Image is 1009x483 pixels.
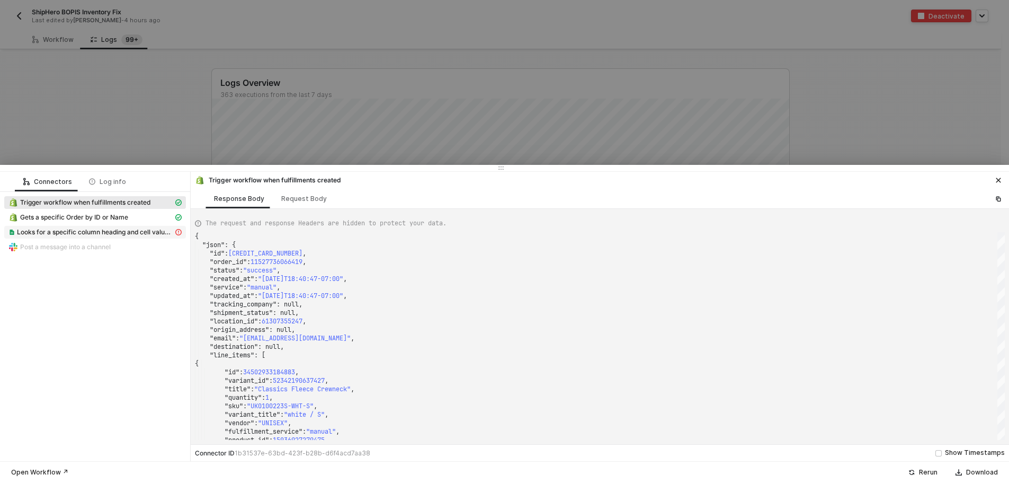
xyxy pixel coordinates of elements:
[210,258,247,266] span: "order_id"
[295,368,299,376] span: ,
[265,393,269,402] span: 1
[945,448,1005,458] div: Show Timestamps
[314,402,317,410] span: ,
[210,326,269,334] span: "origin_address"
[258,275,343,283] span: "[DATE]T18:40:47-07:00"
[195,359,199,368] span: {
[225,249,228,258] span: :
[901,466,944,479] button: Rerun
[210,309,273,317] span: "shipment_status"
[273,376,325,385] span: 52342190637427
[235,449,370,457] span: 1b31537e-63bd-423f-b28b-d6f4acd7aa38
[325,376,328,385] span: ,
[225,241,236,249] span: : {
[23,178,72,186] div: Connectors
[225,402,243,410] span: "sku"
[258,317,262,326] span: :
[284,410,325,419] span: "white / S"
[4,211,186,224] span: Gets a specific Order by ID or Name
[210,343,258,351] span: "destination"
[302,258,306,266] span: ,
[175,199,182,206] span: icon-cards
[243,266,276,275] span: "success"
[247,258,251,266] span: :
[269,393,273,402] span: ,
[254,292,258,300] span: :
[225,436,269,444] span: "product_id"
[210,351,254,359] span: "line_items"
[258,419,288,427] span: "UNISEX"
[276,266,280,275] span: ,
[228,249,302,258] span: [CREDIT_CARD_NUMBER]
[175,229,182,235] span: icon-exclamation
[23,179,30,185] span: icon-logic
[262,317,302,326] span: 61307355247
[195,449,370,458] div: Connector ID
[225,385,251,393] span: "title"
[302,427,306,436] span: :
[254,385,351,393] span: "Classics Fleece Crewneck"
[995,196,1002,202] span: icon-copy-paste
[89,178,126,186] div: Log info
[4,196,186,209] span: Trigger workflow when fulfillments created
[908,469,915,476] span: icon-success-page
[302,249,306,258] span: ,
[258,343,284,351] span: : null,
[4,226,186,239] span: Looks for a specific column heading and cell value then returns all matching rows
[225,410,280,419] span: "variant_title"
[343,292,347,300] span: ,
[210,266,239,275] span: "status"
[225,368,239,376] span: "id"
[9,228,15,236] img: integration-icon
[343,275,347,283] span: ,
[336,427,340,436] span: ,
[995,177,1002,183] span: icon-close
[247,402,314,410] span: "UK0100223S-WHT-S"
[210,283,243,292] span: "service"
[11,468,68,477] div: Open Workflow ↗
[210,292,254,300] span: "updated_at"
[210,317,258,326] span: "location_id"
[281,195,327,203] div: Request Body
[273,436,325,444] span: 15036927279475
[4,241,186,253] span: Post a message into a channel
[306,427,336,436] span: "manual"
[202,241,225,249] span: "json"
[276,283,280,292] span: ,
[269,436,273,444] span: :
[258,292,343,300] span: "[DATE]T18:40:47-07:00"
[210,249,225,258] span: "id"
[325,436,328,444] span: ,
[254,351,265,359] span: : [
[243,368,295,376] span: 34502933184883
[17,228,173,236] span: Looks for a specific column heading and cell value then returns all matching rows
[225,419,254,427] span: "vendor"
[269,376,273,385] span: :
[243,402,247,410] span: :
[225,393,262,402] span: "quantity"
[206,218,447,228] span: The request and response Headers are hidden to protect your data.
[262,393,265,402] span: :
[302,317,306,326] span: ,
[195,176,204,185] img: integration-icon
[239,368,243,376] span: :
[9,213,17,222] img: integration-icon
[195,175,341,185] div: Trigger workflow when fulfillments created
[225,376,269,385] span: "variant_id"
[949,466,1005,479] button: Download
[9,198,17,207] img: integration-icon
[195,232,199,241] span: {
[351,385,354,393] span: ,
[225,427,302,436] span: "fulfillment_service"
[273,309,299,317] span: : null,
[276,300,302,309] span: : null,
[269,326,295,334] span: : null,
[236,334,239,343] span: :
[247,283,276,292] span: "manual"
[498,165,504,171] span: icon-drag-indicator
[9,243,17,251] img: integration-icon
[351,334,354,343] span: ,
[254,275,258,283] span: :
[210,334,236,343] span: "email"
